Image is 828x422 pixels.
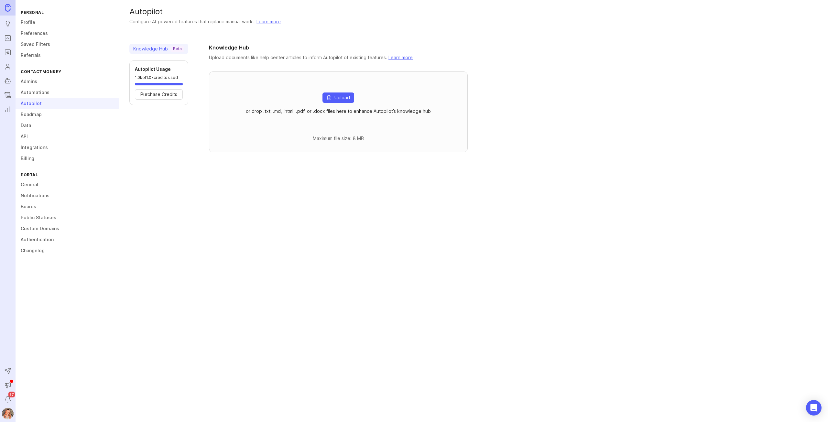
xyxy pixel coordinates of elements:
a: Automations [16,87,119,98]
a: Billing [16,153,119,164]
p: Maximum file size: 8 MB [313,135,364,142]
p: Upload documents like help center articles to inform Autopilot of existing features. [209,54,413,61]
a: Changelog [16,245,119,256]
a: Integrations [16,142,119,153]
a: Roadmap [16,109,119,120]
a: Learn more [256,18,281,25]
div: Personal [16,8,119,17]
a: Admins [16,76,119,87]
p: 1.0k of 1.0k credits used [135,75,183,80]
a: General [16,179,119,190]
span: Purchase Credits [140,91,177,98]
a: Authentication [16,234,119,245]
button: Notifications [2,394,14,405]
button: Send to Autopilot [2,365,14,377]
h1: Knowledge Hub [209,44,249,51]
button: Upload [322,92,354,103]
button: Announcements [2,379,14,391]
a: Reporting [2,103,14,115]
img: Canny Home [5,4,11,11]
a: Roadmaps [2,47,14,58]
a: Portal [2,32,14,44]
div: Knowledge Hub [133,46,184,52]
a: Boards [16,201,119,212]
h6: Autopilot Usage [135,66,183,72]
a: Saved Filters [16,39,119,50]
a: Changelog [2,89,14,101]
div: Configure AI-powered features that replace manual work. [129,18,254,25]
a: Data [16,120,119,131]
a: Autopilot [2,75,14,87]
span: Upload [334,94,350,101]
div: ContactMonkey [16,67,119,76]
p: or drop .txt, .md, .html, .pdf, or .docx files here to enhance Autopilot’s knowledge hub [246,108,431,114]
a: Profile [16,17,119,28]
a: Public Statuses [16,212,119,223]
a: Users [2,61,14,72]
a: Referrals [16,50,119,61]
a: Learn more [388,55,413,60]
span: 57 [8,392,15,397]
button: Bronwen W [2,408,14,419]
a: Notifications [16,190,119,201]
div: Autopilot [129,8,818,16]
a: Ideas [2,18,14,30]
a: Knowledge HubBeta [129,44,188,54]
p: Beta [173,46,182,51]
div: Open Intercom Messenger [806,400,822,416]
div: Portal [16,170,119,179]
a: Preferences [16,28,119,39]
button: Purchase Credits [135,89,183,100]
a: API [16,131,119,142]
a: Custom Domains [16,223,119,234]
